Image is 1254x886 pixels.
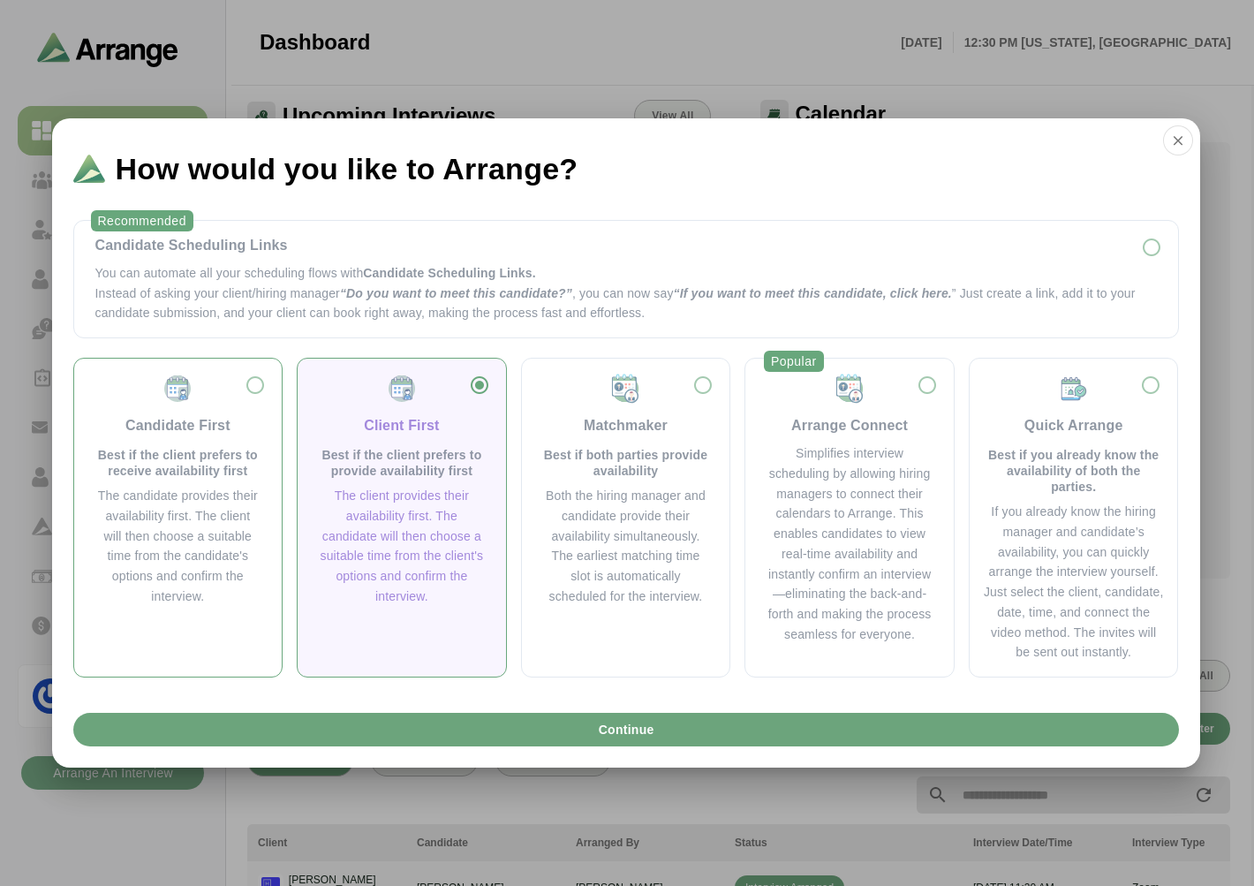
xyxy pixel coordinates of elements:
div: Client First [364,415,439,436]
p: You can automate all your scheduling flows with [95,263,1157,284]
p: Best if the client prefers to provide availability first [319,447,485,479]
p: Best if you already know the availability of both the parties. [984,447,1164,495]
span: Candidate Scheduling Links. [363,266,535,280]
div: Candidate Scheduling Links [95,235,1157,256]
div: The client provides their availability first. The candidate will then choose a suitable time from... [319,486,485,607]
p: Best if both parties provide availability [543,447,709,479]
div: Recommended [91,210,193,231]
div: Arrange Connect [791,415,908,436]
div: Popular [764,351,824,372]
img: Quick Arrange [1058,373,1090,405]
div: Quick Arrange [1024,415,1123,436]
div: Simplifies interview scheduling by allowing hiring managers to connect their calendars to Arrange... [767,443,933,645]
span: How would you like to Arrange? [116,154,578,184]
button: Continue [73,713,1179,746]
div: The candidate provides their availability first. The client will then choose a suitable time from... [95,486,261,607]
img: Matchmaker [609,373,641,405]
img: Client First [386,373,418,405]
span: Continue [597,713,653,746]
img: Logo [73,155,105,183]
img: Matchmaker [834,373,865,405]
div: If you already know the hiring manager and candidate’s availability, you can quickly arrange the ... [984,502,1164,663]
img: Candidate First [162,373,193,405]
div: Candidate First [125,415,230,436]
span: “If you want to meet this candidate, click here. [674,286,952,300]
div: Both the hiring manager and candidate provide their availability simultaneously. The earliest mat... [543,486,709,607]
div: Matchmaker [584,415,668,436]
p: Instead of asking your client/hiring manager , you can now say ” Just create a link, add it to yo... [95,284,1157,324]
p: Best if the client prefers to receive availability first [95,447,261,479]
span: “Do you want to meet this candidate?” [340,286,572,300]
